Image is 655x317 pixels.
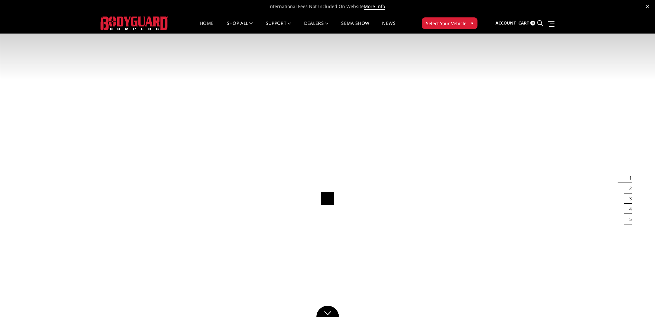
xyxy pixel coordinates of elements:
[518,20,529,26] span: Cart
[625,204,632,214] button: 4 of 5
[304,21,329,34] a: Dealers
[364,3,385,10] a: More Info
[266,21,291,34] a: Support
[341,21,369,34] a: SEMA Show
[227,21,253,34] a: shop all
[625,173,632,183] button: 1 of 5
[316,306,339,317] a: Click to Down
[471,20,473,26] span: ▾
[101,16,168,30] img: BODYGUARD BUMPERS
[625,214,632,224] button: 5 of 5
[530,21,535,25] span: 0
[422,17,477,29] button: Select Your Vehicle
[496,20,516,26] span: Account
[625,183,632,193] button: 2 of 5
[382,21,395,34] a: News
[518,15,535,32] a: Cart 0
[625,193,632,204] button: 3 of 5
[200,21,214,34] a: Home
[496,15,516,32] a: Account
[426,20,467,27] span: Select Your Vehicle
